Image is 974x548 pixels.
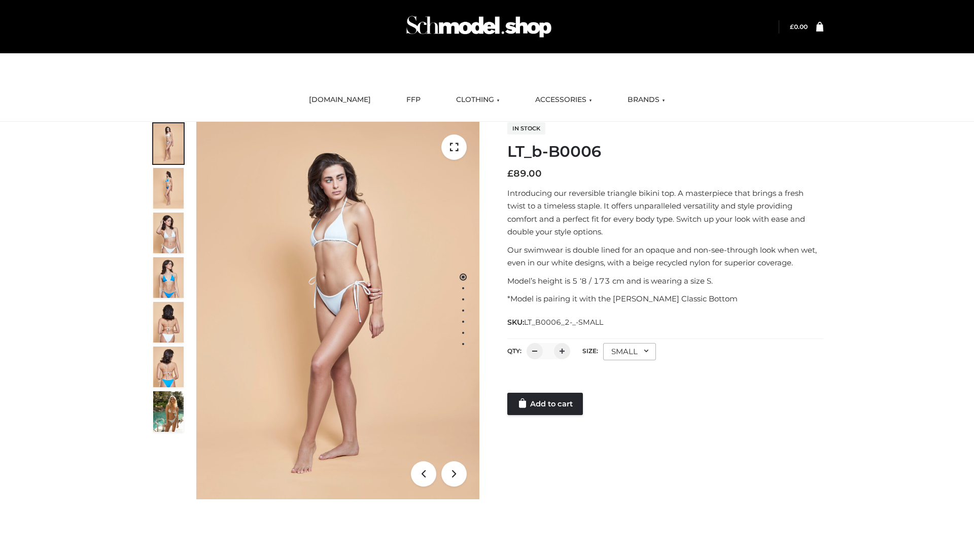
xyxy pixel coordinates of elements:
[620,89,673,111] a: BRANDS
[153,302,184,342] img: ArielClassicBikiniTop_CloudNine_AzureSky_OW114ECO_7-scaled.jpg
[582,347,598,355] label: Size:
[196,122,479,499] img: ArielClassicBikiniTop_CloudNine_AzureSky_OW114ECO_1
[153,168,184,209] img: ArielClassicBikiniTop_CloudNine_AzureSky_OW114ECO_2-scaled.jpg
[507,347,521,355] label: QTY:
[153,257,184,298] img: ArielClassicBikiniTop_CloudNine_AzureSky_OW114ECO_4-scaled.jpg
[399,89,428,111] a: FFP
[507,244,823,269] p: Our swimwear is double lined for an opaque and non-see-through look when wet, even in our white d...
[448,89,507,111] a: CLOTHING
[507,168,513,179] span: £
[507,275,823,288] p: Model’s height is 5 ‘8 / 173 cm and is wearing a size S.
[301,89,378,111] a: [DOMAIN_NAME]
[507,393,583,415] a: Add to cart
[603,343,656,360] div: SMALL
[507,316,604,328] span: SKU:
[153,213,184,253] img: ArielClassicBikiniTop_CloudNine_AzureSky_OW114ECO_3-scaled.jpg
[507,122,545,134] span: In stock
[790,23,808,30] a: £0.00
[790,23,794,30] span: £
[790,23,808,30] bdi: 0.00
[153,123,184,164] img: ArielClassicBikiniTop_CloudNine_AzureSky_OW114ECO_1-scaled.jpg
[507,143,823,161] h1: LT_b-B0006
[528,89,600,111] a: ACCESSORIES
[403,7,555,47] img: Schmodel Admin 964
[524,318,603,327] span: LT_B0006_2-_-SMALL
[507,292,823,305] p: *Model is pairing it with the [PERSON_NAME] Classic Bottom
[153,347,184,387] img: ArielClassicBikiniTop_CloudNine_AzureSky_OW114ECO_8-scaled.jpg
[507,168,542,179] bdi: 89.00
[153,391,184,432] img: Arieltop_CloudNine_AzureSky2.jpg
[507,187,823,238] p: Introducing our reversible triangle bikini top. A masterpiece that brings a fresh twist to a time...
